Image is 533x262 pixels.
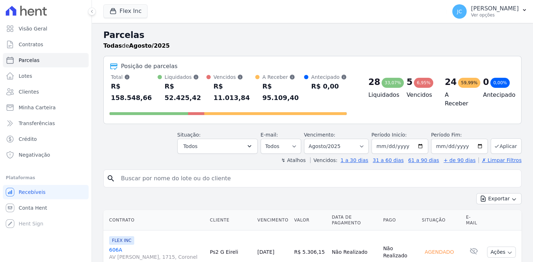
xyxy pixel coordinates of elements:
[19,41,43,48] span: Contratos
[291,210,329,230] th: Valor
[3,53,89,67] a: Parcelas
[103,42,122,49] strong: Todas
[445,76,457,88] div: 24
[19,151,50,158] span: Negativação
[471,5,519,12] p: [PERSON_NAME]
[19,189,46,196] span: Recebíveis
[214,81,255,104] div: R$ 11.013,84
[3,201,89,215] a: Conta Hent
[457,9,462,14] span: JC
[3,100,89,115] a: Minha Carteira
[281,157,305,163] label: ↯ Atalhos
[107,174,115,183] i: search
[6,173,86,182] div: Plataformas
[261,132,278,138] label: E-mail:
[19,57,39,64] span: Parcelas
[446,1,533,22] button: JC [PERSON_NAME] Ver opções
[419,210,463,230] th: Situação
[3,185,89,199] a: Recebíveis
[491,138,522,154] button: Aplicar
[214,73,255,81] div: Vencidos
[444,157,476,163] a: + de 90 dias
[3,116,89,130] a: Transferências
[121,62,178,71] div: Posição de parcelas
[117,171,518,186] input: Buscar por nome do lote ou do cliente
[103,29,522,42] h2: Parcelas
[19,72,32,80] span: Lotes
[304,132,335,138] label: Vencimento:
[407,91,434,99] h4: Vencidos
[380,210,419,230] th: Pago
[408,157,439,163] a: 61 a 90 dias
[431,131,488,139] label: Período Fim:
[414,78,433,88] div: 6,95%
[19,88,39,95] span: Clientes
[3,132,89,146] a: Crédito
[490,78,510,88] div: 0,00%
[463,210,484,230] th: E-mail
[382,78,404,88] div: 33,07%
[483,76,489,88] div: 0
[19,204,47,211] span: Conta Hent
[368,76,380,88] div: 28
[254,210,291,230] th: Vencimento
[373,157,403,163] a: 31 a 60 dias
[341,157,368,163] a: 1 a 30 dias
[471,12,519,18] p: Ver opções
[3,37,89,52] a: Contratos
[103,42,170,50] p: de
[129,42,170,49] strong: Agosto/2025
[111,81,158,104] div: R$ 158.548,66
[165,73,206,81] div: Liquidados
[3,85,89,99] a: Clientes
[3,148,89,162] a: Negativação
[103,210,207,230] th: Contrato
[368,91,395,99] h4: Liquidados
[422,247,457,257] div: Agendado
[329,210,380,230] th: Data de Pagamento
[19,135,37,143] span: Crédito
[177,132,201,138] label: Situação:
[19,120,55,127] span: Transferências
[311,73,347,81] div: Antecipado
[371,132,407,138] label: Período Inicío:
[257,249,274,255] a: [DATE]
[262,81,304,104] div: R$ 95.109,40
[487,247,516,258] button: Ações
[3,22,89,36] a: Visão Geral
[19,25,47,32] span: Visão Geral
[407,76,413,88] div: 5
[109,236,134,245] span: FLEX INC
[177,139,258,154] button: Todos
[311,81,347,92] div: R$ 0,00
[262,73,304,81] div: A Receber
[310,157,337,163] label: Vencidos:
[478,157,522,163] a: ✗ Limpar Filtros
[165,81,206,104] div: R$ 52.425,42
[458,78,480,88] div: 59,99%
[183,142,197,151] span: Todos
[3,69,89,83] a: Lotes
[476,193,522,204] button: Exportar
[483,91,510,99] h4: Antecipado
[111,73,158,81] div: Total
[445,91,472,108] h4: A Receber
[103,4,148,18] button: Flex Inc
[19,104,56,111] span: Minha Carteira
